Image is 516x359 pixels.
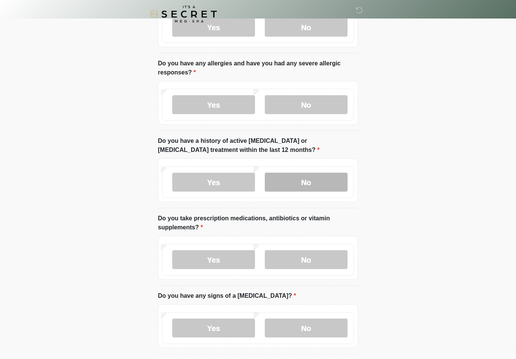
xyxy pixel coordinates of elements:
label: Do you have any allergies and have you had any severe allergic responses? [158,59,358,77]
label: No [265,173,348,192]
label: Do you have any signs of a [MEDICAL_DATA]? [158,292,296,301]
label: Yes [172,173,255,192]
label: No [265,251,348,269]
label: Yes [172,251,255,269]
label: No [265,319,348,338]
label: No [265,96,348,115]
label: Do you have a history of active [MEDICAL_DATA] or [MEDICAL_DATA] treatment within the last 12 mon... [158,137,358,155]
label: Yes [172,319,255,338]
img: It's A Secret Med Spa Logo [150,6,217,23]
label: Yes [172,96,255,115]
label: Do you take prescription medications, antibiotics or vitamin supplements? [158,214,358,232]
